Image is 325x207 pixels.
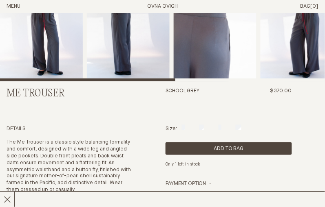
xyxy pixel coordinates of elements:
span: [0] [311,4,318,9]
em: Only 1 left in stock [166,162,200,166]
p: The Me Trouser is a classic style balancing formality and comfort, designed with a wide leg and a... [7,139,133,194]
h2: Me Trouser [7,88,133,100]
span: $370.00 [270,88,292,94]
button: Open Menu [7,3,20,10]
a: Home [147,4,178,9]
p: Size: [166,126,177,133]
span: Bag [301,4,311,9]
summary: Payment Option [166,181,212,188]
h3: School Grey [166,88,199,119]
h4: Details [7,126,133,133]
button: Add product to cart [166,142,292,155]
